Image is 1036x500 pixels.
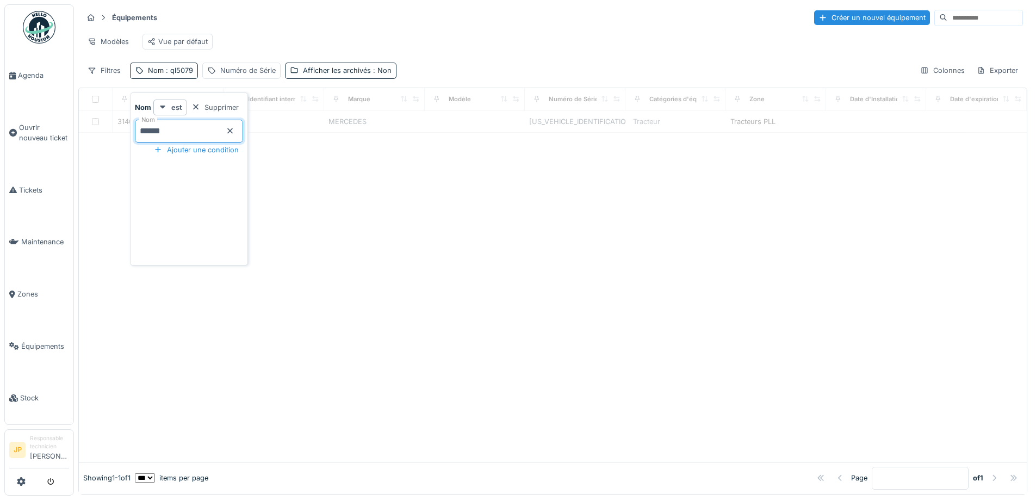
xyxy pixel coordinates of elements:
div: Nom [148,65,193,76]
span: : ql5079 [164,66,193,75]
div: Colonnes [915,63,970,78]
img: Badge_color-CXgf-gQk.svg [23,11,55,44]
strong: of 1 [973,473,983,483]
span: Équipements [21,341,69,351]
div: MERCEDES [328,116,420,127]
div: Responsable technicien [30,434,69,451]
div: Date d'expiration [950,95,1001,104]
div: [US_VEHICLE_IDENTIFICATION_NUMBER] [529,116,621,127]
div: Exporter [972,63,1023,78]
div: Zone [749,95,765,104]
strong: Nom [135,102,151,113]
li: JP [9,442,26,458]
li: [PERSON_NAME] [30,434,69,466]
div: Showing 1 - 1 of 1 [83,473,131,483]
strong: Équipements [108,13,162,23]
div: Identifiant interne [248,95,301,104]
div: Afficher les archivés [303,65,392,76]
div: Numéro de Série [220,65,276,76]
div: Numéro de Série [549,95,599,104]
span: Ouvrir nouveau ticket [19,122,69,143]
div: Modèles [83,34,134,50]
strong: est [171,102,182,113]
div: items per page [135,473,208,483]
div: Créer un nouvel équipement [814,10,930,25]
div: Tracteur [633,116,660,127]
span: Agenda [18,70,69,81]
div: Modèle [449,95,471,104]
div: Supprimer [187,100,243,115]
span: Tickets [19,185,69,195]
span: Zones [17,289,69,299]
div: 3140-BT9216 [117,116,160,127]
span: : Non [371,66,392,75]
span: Maintenance [21,237,69,247]
div: Tracteurs PLL [730,116,776,127]
div: Page [851,473,867,483]
label: Nom [139,115,157,125]
div: Marque [348,95,370,104]
div: Date d'Installation [850,95,903,104]
div: Catégories d'équipement [649,95,725,104]
div: Ajouter une condition [150,143,243,157]
div: Filtres [83,63,126,78]
span: Stock [20,393,69,403]
div: 3140 [228,116,320,127]
div: Vue par défaut [147,36,208,47]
